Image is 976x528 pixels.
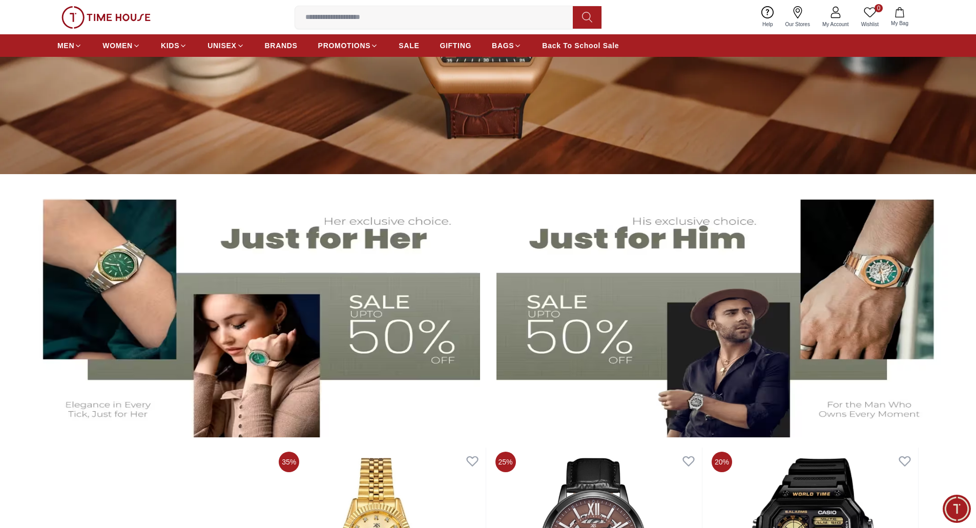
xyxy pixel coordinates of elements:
[887,19,912,27] span: My Bag
[318,40,371,51] span: PROMOTIONS
[207,36,244,55] a: UNISEX
[105,311,197,330] div: Track your Shipment
[57,40,74,51] span: MEN
[10,197,202,207] div: [PERSON_NAME]
[399,40,419,51] span: SALE
[102,40,133,51] span: WOMEN
[20,314,93,327] span: Request a callback
[712,452,732,472] span: 20%
[161,40,179,51] span: KIDS
[779,4,816,30] a: Our Stores
[265,36,298,55] a: BRANDS
[542,40,619,51] span: Back To School Sale
[161,36,187,55] a: KIDS
[102,36,140,55] a: WOMEN
[8,8,28,28] em: Back
[207,40,236,51] span: UNISEX
[943,495,971,523] div: Chat Widget
[440,40,471,51] span: GIFTING
[25,264,87,283] div: New Enquiry
[818,20,853,28] span: My Account
[107,291,191,303] span: Nearest Store Locator
[492,36,522,55] a: BAGS
[137,246,163,252] span: 12:32 PM
[3,346,202,397] textarea: We are here to help you
[492,40,514,51] span: BAGS
[855,4,885,30] a: 0Wishlist
[54,13,171,23] div: [PERSON_NAME]
[542,36,619,55] a: Back To School Sale
[142,264,197,283] div: Exchanges
[31,9,49,27] img: Profile picture of Zoe
[14,311,99,330] div: Request a callback
[440,36,471,55] a: GIFTING
[781,20,814,28] span: Our Stores
[25,184,480,437] img: Women's Watches Banner
[265,40,298,51] span: BRANDS
[756,4,779,30] a: Help
[57,36,82,55] a: MEN
[885,5,915,29] button: My Bag
[875,4,883,12] span: 0
[17,216,157,250] span: Hello! I'm your Time House Watches Support Assistant. How can I assist you [DATE]?
[92,264,137,283] div: Services
[758,20,777,28] span: Help
[98,267,131,280] span: Services
[495,452,516,472] span: 25%
[31,267,80,280] span: New Enquiry
[61,6,151,29] img: ...
[857,20,883,28] span: Wishlist
[112,314,191,327] span: Track your Shipment
[318,36,379,55] a: PROMOTIONS
[100,288,197,306] div: Nearest Store Locator
[149,267,191,280] span: Exchanges
[399,36,419,55] a: SALE
[496,184,952,437] img: Men's Watches Banner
